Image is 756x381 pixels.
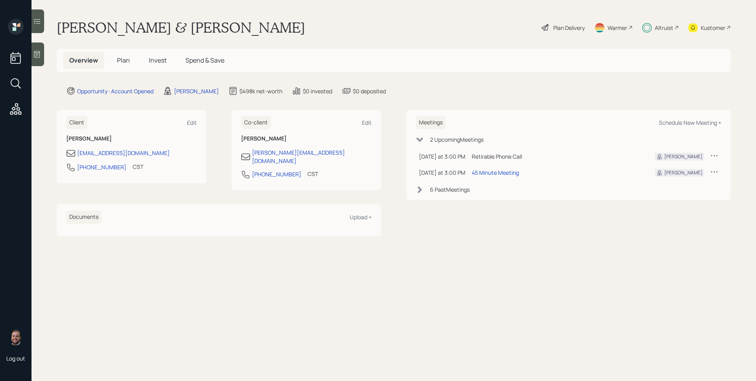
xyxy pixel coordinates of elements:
div: [DATE] at 3:00 PM [419,152,465,161]
div: Log out [6,355,25,362]
div: $0 invested [303,87,332,95]
h6: [PERSON_NAME] [66,135,197,142]
div: [EMAIL_ADDRESS][DOMAIN_NAME] [77,149,170,157]
div: [PERSON_NAME] [664,153,702,160]
div: Upload + [350,213,372,221]
div: Kustomer [701,24,725,32]
h6: Meetings [416,116,446,129]
h6: Co-client [241,116,271,129]
div: Edit [187,119,197,126]
div: [PERSON_NAME] [174,87,219,95]
div: Schedule New Meeting + [659,119,721,126]
div: Opportunity · Account Opened [77,87,154,95]
div: 6 Past Meeting s [430,185,470,194]
div: [PERSON_NAME] [664,169,702,176]
div: Edit [362,119,372,126]
div: 2 Upcoming Meeting s [430,135,484,144]
div: [PHONE_NUMBER] [77,163,126,171]
h1: [PERSON_NAME] & [PERSON_NAME] [57,19,305,36]
div: Retirable Phone Call [472,152,642,161]
div: [PERSON_NAME][EMAIL_ADDRESS][DOMAIN_NAME] [252,148,372,165]
div: Altruist [655,24,673,32]
div: [DATE] at 3:00 PM [419,168,465,177]
div: [PHONE_NUMBER] [252,170,301,178]
span: Invest [149,56,167,65]
div: $0 deposited [353,87,386,95]
div: Warmer [608,24,627,32]
div: $498k net-worth [239,87,282,95]
h6: [PERSON_NAME] [241,135,372,142]
div: CST [133,163,143,171]
h6: Client [66,116,87,129]
div: CST [308,170,318,178]
h6: Documents [66,211,102,224]
div: 45 Minute Meeting [472,168,519,177]
span: Overview [69,56,98,65]
div: Plan Delivery [553,24,585,32]
span: Plan [117,56,130,65]
img: james-distasi-headshot.png [8,329,24,345]
span: Spend & Save [185,56,224,65]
